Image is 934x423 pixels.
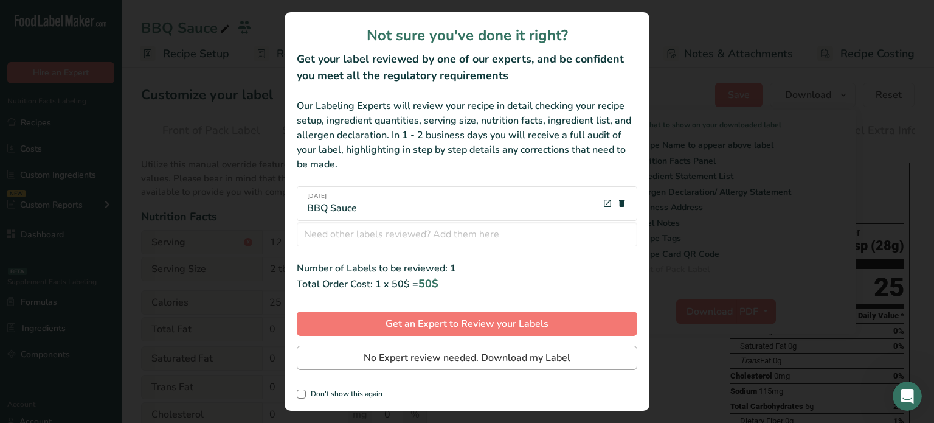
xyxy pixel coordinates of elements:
button: No Expert review needed. Download my Label [297,346,637,370]
input: Need other labels reviewed? Add them here [297,222,637,246]
iframe: Intercom live chat [893,382,922,411]
div: Number of Labels to be reviewed: 1 [297,261,637,276]
div: Total Order Cost: 1 x 50$ = [297,276,637,292]
div: Our Labeling Experts will review your recipe in detail checking your recipe setup, ingredient qua... [297,99,637,172]
span: No Expert review needed. Download my Label [364,351,570,365]
button: Get an Expert to Review your Labels [297,312,637,336]
span: Don't show this again [306,390,382,399]
div: BBQ Sauce [307,192,357,215]
h1: Not sure you've done it right? [297,24,637,46]
h2: Get your label reviewed by one of our experts, and be confident you meet all the regulatory requi... [297,51,637,84]
span: 50$ [418,276,438,291]
span: [DATE] [307,192,357,201]
span: Get an Expert to Review your Labels [386,316,548,331]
